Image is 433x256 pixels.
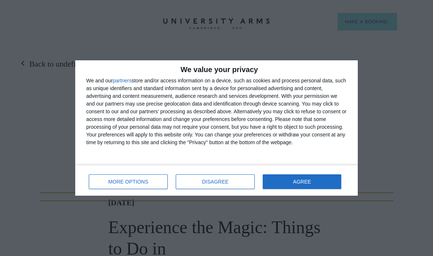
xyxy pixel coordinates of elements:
[108,179,148,184] span: MORE OPTIONS
[113,78,131,83] button: partners
[202,179,229,184] span: DISAGREE
[86,66,347,73] h2: We value your privacy
[89,174,168,189] button: MORE OPTIONS
[293,179,311,184] span: AGREE
[75,60,358,196] div: qc-cmp2-ui
[86,77,347,146] div: We and our store and/or access information on a device, such as cookies and process personal data...
[263,174,341,189] button: AGREE
[176,174,255,189] button: DISAGREE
